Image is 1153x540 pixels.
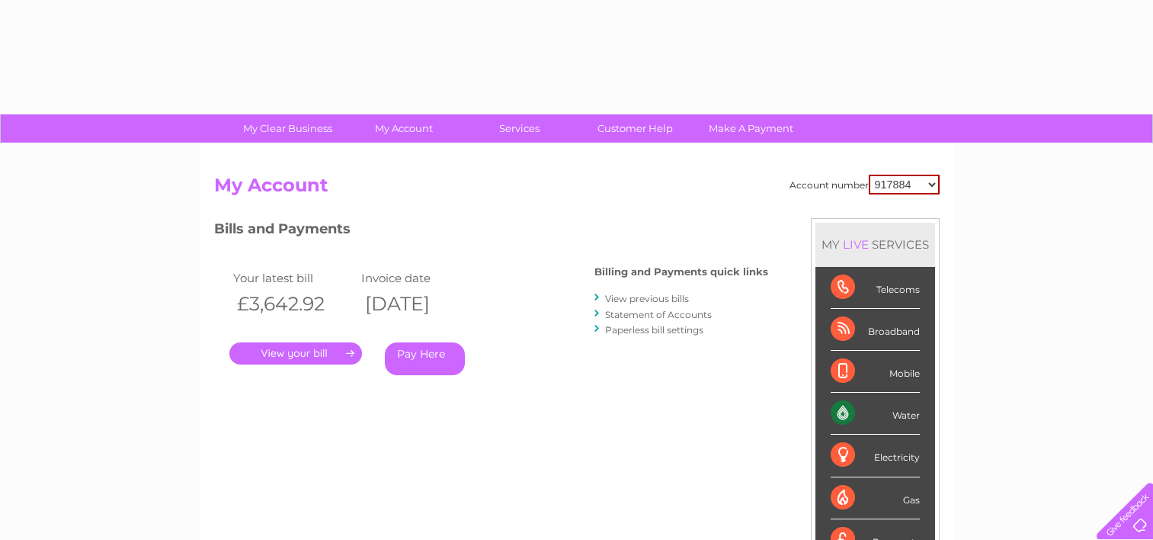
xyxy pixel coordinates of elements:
[229,288,358,320] th: £3,642.92
[225,114,351,143] a: My Clear Business
[605,324,703,336] a: Paperless bill settings
[605,309,712,320] a: Statement of Accounts
[831,435,920,477] div: Electricity
[357,268,486,288] td: Invoice date
[831,267,920,309] div: Telecoms
[831,351,920,393] div: Mobile
[456,114,582,143] a: Services
[688,114,814,143] a: Make A Payment
[594,266,768,278] h4: Billing and Payments quick links
[357,288,486,320] th: [DATE]
[789,175,940,194] div: Account number
[341,114,466,143] a: My Account
[229,342,362,365] a: .
[605,293,689,304] a: View previous bills
[831,309,920,351] div: Broadband
[214,175,940,204] h2: My Account
[572,114,698,143] a: Customer Help
[815,223,935,266] div: MY SERVICES
[831,477,920,519] div: Gas
[214,218,768,245] h3: Bills and Payments
[385,342,465,375] a: Pay Here
[831,393,920,435] div: Water
[229,268,358,288] td: Your latest bill
[840,237,872,252] div: LIVE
